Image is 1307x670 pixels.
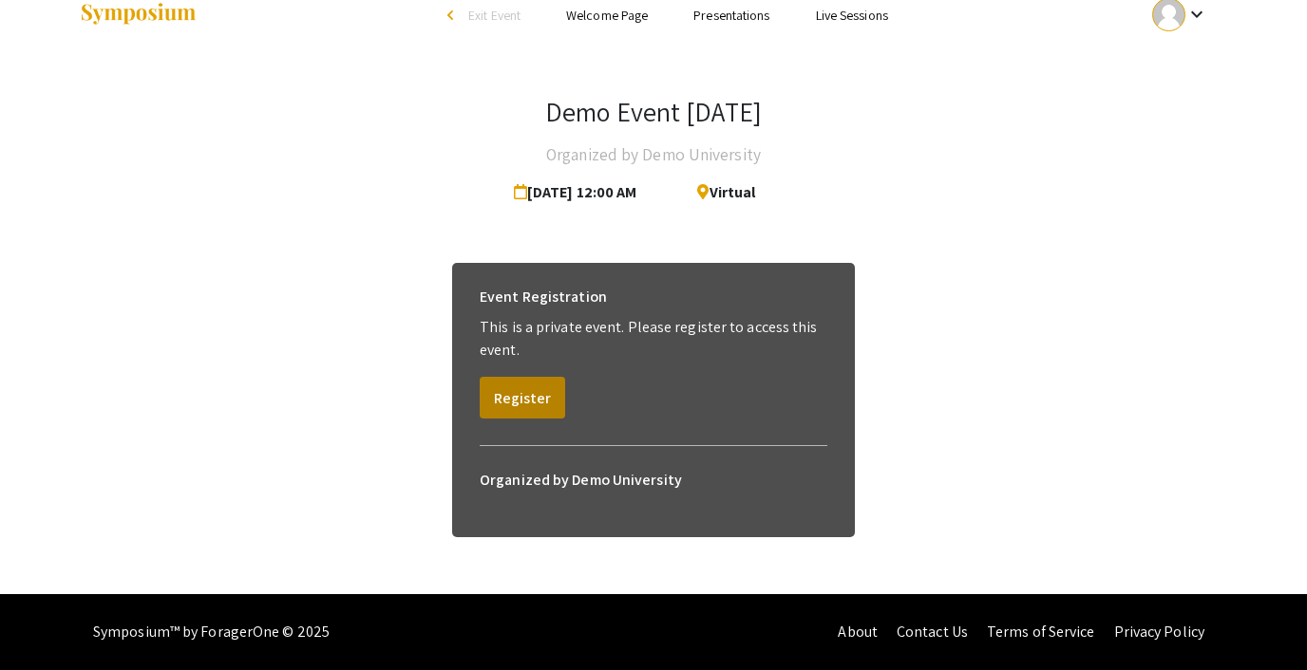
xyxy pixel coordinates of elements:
div: arrow_back_ios [447,9,459,21]
a: About [838,622,878,642]
span: Exit Event [468,7,521,24]
mat-icon: Expand account dropdown [1185,3,1208,26]
span: [DATE] 12:00 AM [514,174,645,212]
a: Presentations [693,7,769,24]
h3: Demo Event [DATE] [545,96,762,128]
a: Contact Us [897,622,968,642]
h4: Organized by Demo University [546,136,761,174]
span: Virtual [682,174,755,212]
a: Terms of Service [987,622,1095,642]
a: Privacy Policy [1114,622,1204,642]
h6: Event Registration [480,278,607,316]
img: Symposium by ForagerOne [79,2,198,28]
a: Live Sessions [816,7,888,24]
a: Welcome Page [566,7,648,24]
h6: Organized by Demo University [480,461,827,499]
button: Register [480,377,565,419]
iframe: Chat [14,585,81,656]
p: This is a private event. Please register to access this event. [480,316,827,362]
div: Symposium™ by ForagerOne © 2025 [93,594,330,670]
